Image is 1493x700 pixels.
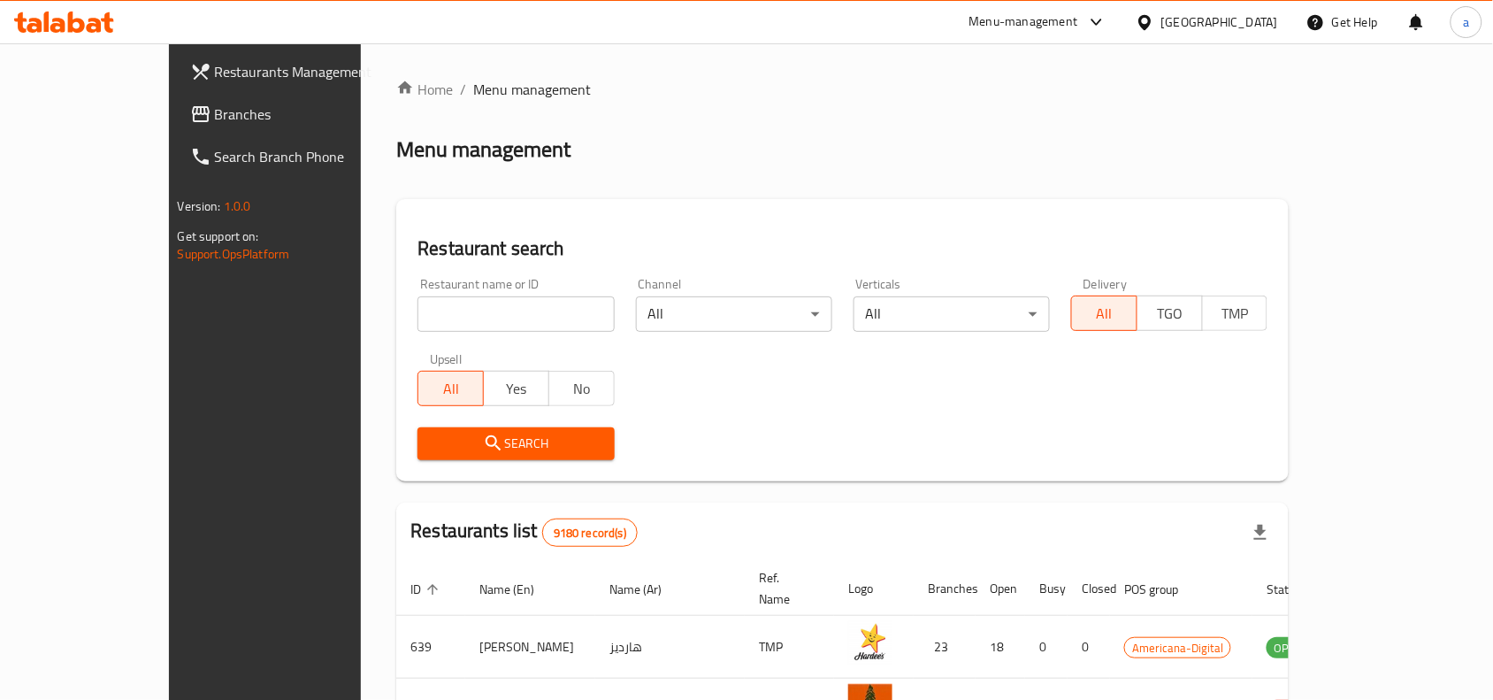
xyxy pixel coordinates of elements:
td: 639 [396,616,465,679]
button: All [417,371,484,406]
span: a [1463,12,1469,32]
h2: Restaurants list [410,518,638,547]
th: Logo [834,562,914,616]
span: OPEN [1267,638,1310,658]
button: No [548,371,615,406]
div: All [854,296,1050,332]
span: ID [410,579,444,600]
span: Name (En) [479,579,557,600]
li: / [460,79,466,100]
th: Branches [914,562,976,616]
div: All [636,296,832,332]
td: TMP [745,616,834,679]
div: Export file [1239,512,1282,554]
span: Search Branch Phone [215,146,404,167]
nav: breadcrumb [396,79,1289,100]
input: Search for restaurant name or ID.. [417,296,614,332]
span: All [1079,301,1130,327]
td: 0 [1025,616,1068,679]
span: No [556,376,608,402]
span: Status [1267,579,1324,600]
button: TMP [1202,296,1268,331]
div: [GEOGRAPHIC_DATA] [1161,12,1278,32]
div: Total records count [542,519,638,547]
h2: Restaurant search [417,235,1267,262]
button: Yes [483,371,549,406]
span: Name (Ar) [609,579,685,600]
a: Restaurants Management [176,50,418,93]
a: Home [396,79,453,100]
a: Support.OpsPlatform [178,242,290,265]
span: Get support on: [178,225,259,248]
span: 1.0.0 [224,195,251,218]
h2: Menu management [396,135,570,164]
span: POS group [1124,579,1201,600]
div: OPEN [1267,637,1310,658]
td: 18 [976,616,1025,679]
button: All [1071,296,1137,331]
span: Restaurants Management [215,61,404,82]
label: Upsell [430,353,463,365]
span: Ref. Name [759,567,813,610]
span: Americana-Digital [1125,638,1230,658]
td: 0 [1068,616,1110,679]
span: Yes [491,376,542,402]
td: هارديز [595,616,745,679]
span: Search [432,433,600,455]
th: Closed [1068,562,1110,616]
td: [PERSON_NAME] [465,616,595,679]
a: Branches [176,93,418,135]
span: All [425,376,477,402]
span: Menu management [473,79,591,100]
button: Search [417,427,614,460]
th: Open [976,562,1025,616]
span: Version: [178,195,221,218]
a: Search Branch Phone [176,135,418,178]
button: TGO [1137,296,1203,331]
div: Menu-management [969,12,1078,33]
span: 9180 record(s) [543,525,637,542]
span: TMP [1210,301,1261,327]
span: Branches [215,104,404,125]
span: TGO [1145,301,1196,327]
label: Delivery [1083,278,1128,290]
th: Busy [1025,562,1068,616]
td: 23 [914,616,976,679]
img: Hardee's [848,621,892,665]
